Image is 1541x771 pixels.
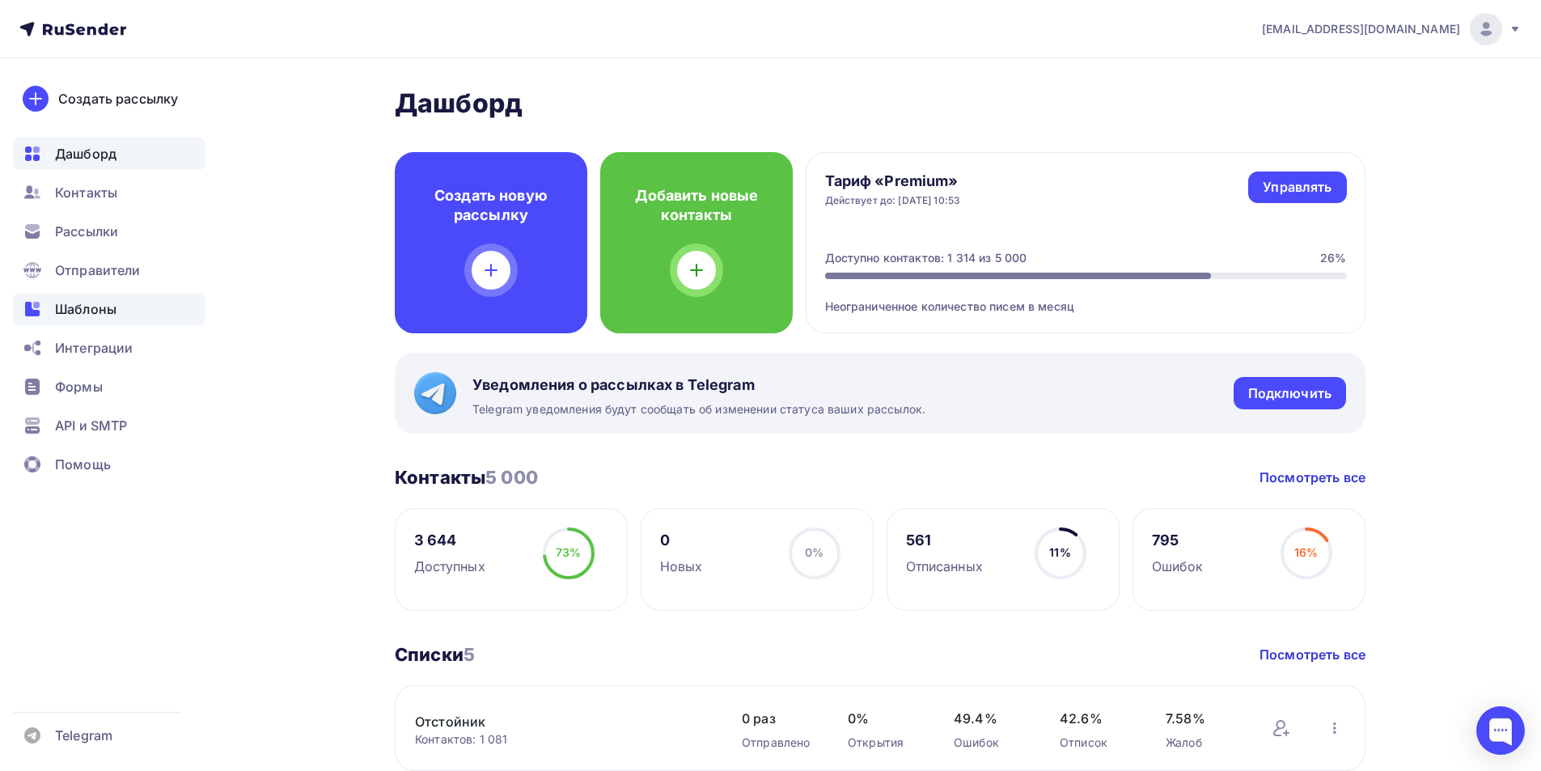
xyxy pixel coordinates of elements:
[1320,250,1346,266] div: 26%
[55,726,112,745] span: Telegram
[395,643,475,666] h3: Списки
[825,172,961,191] h4: Тариф «Premium»
[825,279,1347,315] div: Неограниченное количество писем в месяц
[55,455,111,474] span: Помощь
[55,261,141,280] span: Отправители
[906,557,983,576] div: Отписанных
[421,186,561,225] h4: Создать новую рассылку
[55,144,116,163] span: Дашборд
[55,222,118,241] span: Рассылки
[805,545,823,559] span: 0%
[55,416,127,435] span: API и SMTP
[1166,709,1239,728] span: 7.58%
[556,545,581,559] span: 73%
[1259,645,1365,664] a: Посмотреть все
[58,89,178,108] div: Создать рассылку
[906,531,983,550] div: 561
[1152,531,1204,550] div: 795
[825,194,961,207] div: Действует до: [DATE] 10:53
[55,299,116,319] span: Шаблоны
[55,183,117,202] span: Контакты
[55,377,103,396] span: Формы
[485,467,538,488] span: 5 000
[1248,384,1331,403] div: Подключить
[13,215,205,248] a: Рассылки
[395,87,1365,120] h2: Дашборд
[464,644,475,665] span: 5
[742,735,815,751] div: Отправлено
[13,176,205,209] a: Контакты
[742,709,815,728] span: 0 раз
[848,735,921,751] div: Открытия
[1262,13,1522,45] a: [EMAIL_ADDRESS][DOMAIN_NAME]
[1060,735,1133,751] div: Отписок
[13,293,205,325] a: Шаблоны
[13,138,205,170] a: Дашборд
[1259,468,1365,487] a: Посмотреть все
[414,557,485,576] div: Доступных
[1294,545,1318,559] span: 16%
[55,338,133,358] span: Интеграции
[1263,178,1331,197] div: Управлять
[415,712,690,731] a: Отстойник
[954,735,1027,751] div: Ошибок
[825,250,1027,266] div: Доступно контактов: 1 314 из 5 000
[1152,557,1204,576] div: Ошибок
[954,709,1027,728] span: 49.4%
[1049,545,1070,559] span: 11%
[415,731,709,748] div: Контактов: 1 081
[13,371,205,403] a: Формы
[1060,709,1133,728] span: 42.6%
[13,254,205,286] a: Отправители
[472,401,925,417] span: Telegram уведомления будут сообщать об изменении статуса ваших рассылок.
[395,466,538,489] h3: Контакты
[660,557,703,576] div: Новых
[660,531,703,550] div: 0
[472,375,925,395] span: Уведомления о рассылках в Telegram
[1262,21,1460,37] span: [EMAIL_ADDRESS][DOMAIN_NAME]
[626,186,767,225] h4: Добавить новые контакты
[848,709,921,728] span: 0%
[1166,735,1239,751] div: Жалоб
[414,531,485,550] div: 3 644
